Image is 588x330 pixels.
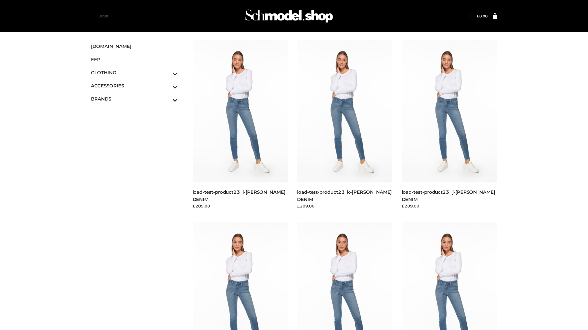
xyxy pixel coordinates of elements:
a: £0.00 [477,14,488,18]
a: ACCESSORIESToggle Submenu [91,79,177,92]
img: Schmodel Admin 964 [243,4,335,28]
div: £209.00 [297,203,393,209]
a: BRANDSToggle Submenu [91,92,177,105]
span: £ [477,14,479,18]
a: FFP [91,53,177,66]
span: [DOMAIN_NAME] [91,43,177,50]
a: load-test-product23_l-[PERSON_NAME] DENIM [193,189,285,202]
a: Login [97,14,108,18]
span: FFP [91,56,177,63]
div: £209.00 [193,203,288,209]
div: £209.00 [402,203,497,209]
a: [DOMAIN_NAME] [91,40,177,53]
a: CLOTHINGToggle Submenu [91,66,177,79]
button: Toggle Submenu [156,66,177,79]
a: load-test-product23_j-[PERSON_NAME] DENIM [402,189,495,202]
span: CLOTHING [91,69,177,76]
bdi: 0.00 [477,14,488,18]
button: Toggle Submenu [156,92,177,105]
span: BRANDS [91,95,177,102]
a: load-test-product23_k-[PERSON_NAME] DENIM [297,189,392,202]
span: ACCESSORIES [91,82,177,89]
button: Toggle Submenu [156,79,177,92]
